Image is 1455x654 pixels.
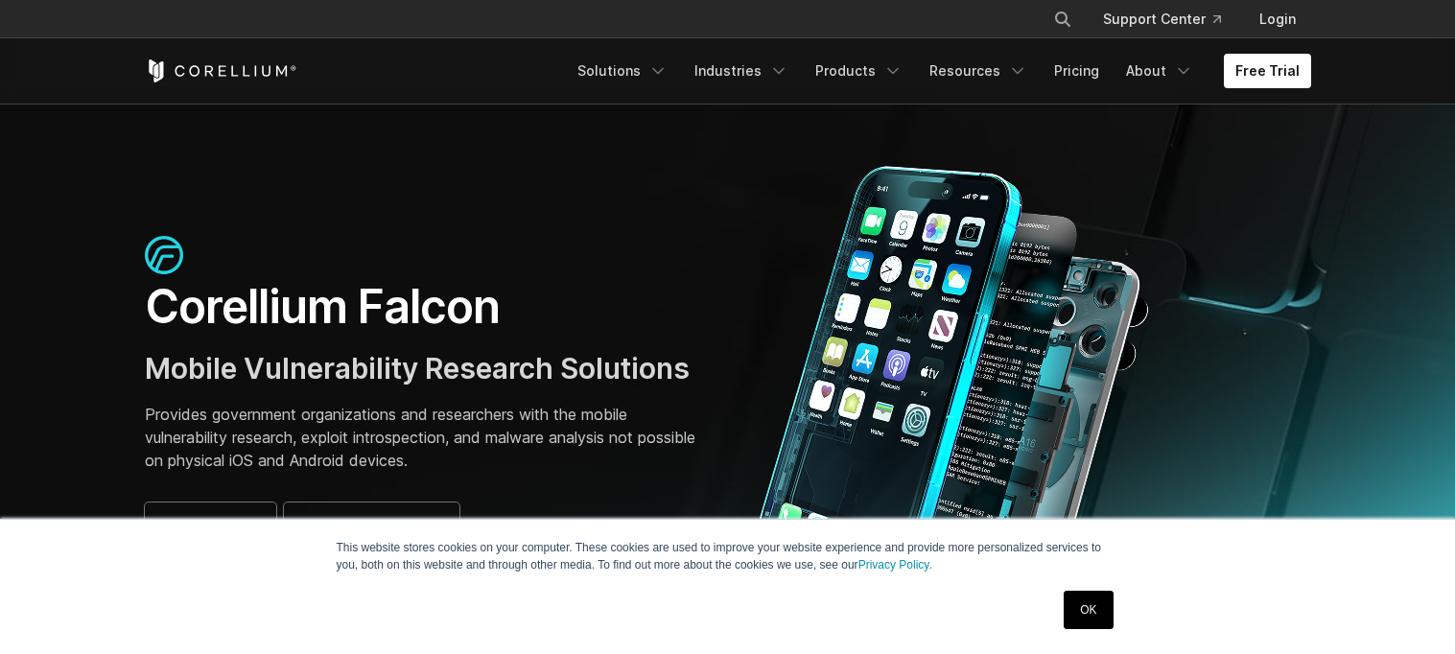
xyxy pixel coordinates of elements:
[1064,591,1113,629] a: OK
[145,236,183,274] img: falcon-icon
[858,558,932,572] a: Privacy Policy.
[337,539,1119,573] p: This website stores cookies on your computer. These cookies are used to improve your website expe...
[145,403,709,472] p: Provides government organizations and researchers with the mobile vulnerability research, exploit...
[307,514,436,537] span: Set up a meeting
[168,514,253,537] span: Contact us
[145,502,276,549] a: Contact us
[145,59,297,82] a: Corellium Home
[145,351,690,385] span: Mobile Vulnerability Research Solutions
[683,54,800,88] a: Industries
[1244,2,1311,36] a: Login
[1088,2,1236,36] a: Support Center
[1030,2,1311,36] div: Navigation Menu
[566,54,679,88] a: Solutions
[804,54,914,88] a: Products
[1115,54,1205,88] a: About
[747,165,1160,619] img: Corellium_Falcon Hero 1
[145,278,709,336] h1: Corellium Falcon
[918,54,1039,88] a: Resources
[284,502,459,549] a: Set up a meeting
[1045,2,1080,36] button: Search
[1224,54,1311,88] a: Free Trial
[566,54,1311,88] div: Navigation Menu
[1043,54,1111,88] a: Pricing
